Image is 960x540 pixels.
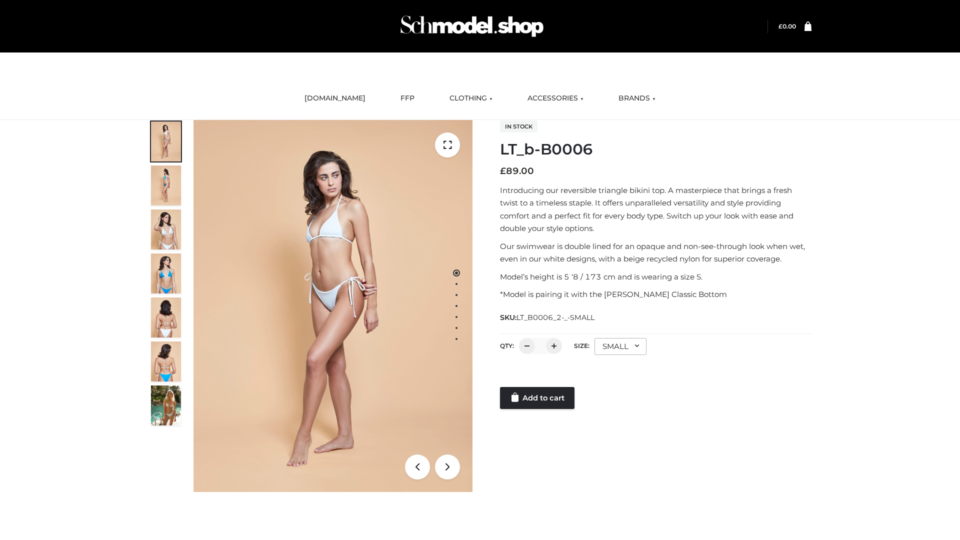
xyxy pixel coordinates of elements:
[500,140,811,158] h1: LT_b-B0006
[500,120,537,132] span: In stock
[151,341,181,381] img: ArielClassicBikiniTop_CloudNine_AzureSky_OW114ECO_8-scaled.jpg
[151,209,181,249] img: ArielClassicBikiniTop_CloudNine_AzureSky_OW114ECO_3-scaled.jpg
[151,297,181,337] img: ArielClassicBikiniTop_CloudNine_AzureSky_OW114ECO_7-scaled.jpg
[516,313,594,322] span: LT_B0006_2-_-SMALL
[500,342,514,349] label: QTY:
[193,120,472,492] img: ArielClassicBikiniTop_CloudNine_AzureSky_OW114ECO_1
[442,87,500,109] a: CLOTHING
[500,165,506,176] span: £
[151,121,181,161] img: ArielClassicBikiniTop_CloudNine_AzureSky_OW114ECO_1-scaled.jpg
[297,87,373,109] a: [DOMAIN_NAME]
[500,288,811,301] p: *Model is pairing it with the [PERSON_NAME] Classic Bottom
[151,165,181,205] img: ArielClassicBikiniTop_CloudNine_AzureSky_OW114ECO_2-scaled.jpg
[500,270,811,283] p: Model’s height is 5 ‘8 / 173 cm and is wearing a size S.
[393,87,422,109] a: FFP
[151,385,181,425] img: Arieltop_CloudNine_AzureSky2.jpg
[778,22,782,30] span: £
[397,6,547,46] img: Schmodel Admin 964
[500,387,574,409] a: Add to cart
[500,184,811,235] p: Introducing our reversible triangle bikini top. A masterpiece that brings a fresh twist to a time...
[520,87,591,109] a: ACCESSORIES
[574,342,589,349] label: Size:
[611,87,663,109] a: BRANDS
[500,311,595,323] span: SKU:
[500,165,534,176] bdi: 89.00
[151,253,181,293] img: ArielClassicBikiniTop_CloudNine_AzureSky_OW114ECO_4-scaled.jpg
[594,338,646,355] div: SMALL
[778,22,796,30] a: £0.00
[500,240,811,265] p: Our swimwear is double lined for an opaque and non-see-through look when wet, even in our white d...
[778,22,796,30] bdi: 0.00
